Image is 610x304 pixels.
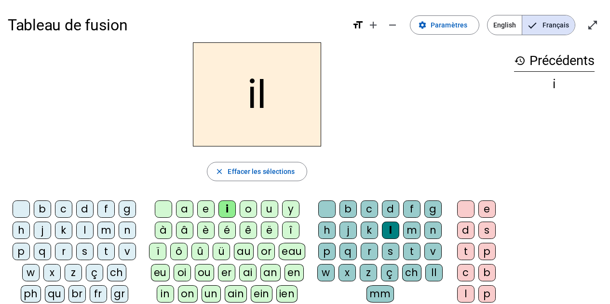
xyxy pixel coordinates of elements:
[218,264,235,281] div: er
[174,264,191,281] div: oi
[403,243,420,260] div: t
[240,200,257,218] div: o
[410,15,479,35] button: Paramètres
[478,222,496,239] div: s
[514,55,526,66] mat-icon: history
[487,15,575,35] mat-button-toggle-group: Language selection
[352,19,364,31] mat-icon: format_size
[418,21,427,29] mat-icon: settings
[424,222,442,239] div: n
[76,243,94,260] div: s
[258,243,275,260] div: or
[34,243,51,260] div: q
[65,264,82,281] div: z
[90,285,107,303] div: fr
[45,285,65,303] div: qu
[279,243,305,260] div: eau
[364,15,383,35] button: Augmenter la taille de la police
[361,243,378,260] div: r
[234,243,254,260] div: au
[193,42,321,146] h2: il
[240,222,257,239] div: ê
[176,222,193,239] div: â
[34,200,51,218] div: b
[176,200,193,218] div: a
[339,243,357,260] div: q
[13,222,30,239] div: h
[282,222,299,239] div: î
[285,264,304,281] div: en
[21,285,41,303] div: ph
[97,200,115,218] div: f
[119,243,136,260] div: v
[457,222,474,239] div: d
[381,264,398,281] div: ç
[382,222,399,239] div: l
[457,264,474,281] div: c
[178,285,198,303] div: on
[155,222,172,239] div: à
[261,200,278,218] div: u
[111,285,128,303] div: gr
[587,19,598,31] mat-icon: open_in_full
[431,19,467,31] span: Paramètres
[213,243,230,260] div: ü
[55,243,72,260] div: r
[22,264,40,281] div: w
[383,15,402,35] button: Diminuer la taille de la police
[107,264,126,281] div: ch
[424,200,442,218] div: g
[149,243,166,260] div: ï
[282,200,299,218] div: y
[339,200,357,218] div: b
[68,285,86,303] div: br
[382,200,399,218] div: d
[583,15,602,35] button: Entrer en plein écran
[522,15,575,35] span: Français
[151,264,170,281] div: eu
[195,264,214,281] div: ou
[478,285,496,303] div: p
[215,167,224,176] mat-icon: close
[424,243,442,260] div: v
[478,243,496,260] div: p
[170,243,188,260] div: ô
[367,19,379,31] mat-icon: add
[318,222,336,239] div: h
[43,264,61,281] div: x
[339,222,357,239] div: j
[403,200,420,218] div: f
[402,264,421,281] div: ch
[191,243,209,260] div: û
[8,10,344,40] h1: Tableau de fusion
[218,222,236,239] div: é
[457,285,474,303] div: l
[13,243,30,260] div: p
[361,222,378,239] div: k
[239,264,257,281] div: ai
[261,222,278,239] div: ë
[361,200,378,218] div: c
[76,222,94,239] div: l
[488,15,522,35] span: English
[119,222,136,239] div: n
[260,264,281,281] div: an
[119,200,136,218] div: g
[339,264,356,281] div: x
[514,50,595,72] h3: Précédents
[76,200,94,218] div: d
[34,222,51,239] div: j
[97,222,115,239] div: m
[207,162,307,181] button: Effacer les sélections
[197,200,215,218] div: e
[403,222,420,239] div: m
[157,285,174,303] div: in
[218,200,236,218] div: i
[425,264,443,281] div: ll
[318,243,336,260] div: p
[317,264,335,281] div: w
[55,200,72,218] div: c
[86,264,103,281] div: ç
[197,222,215,239] div: è
[251,285,272,303] div: ein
